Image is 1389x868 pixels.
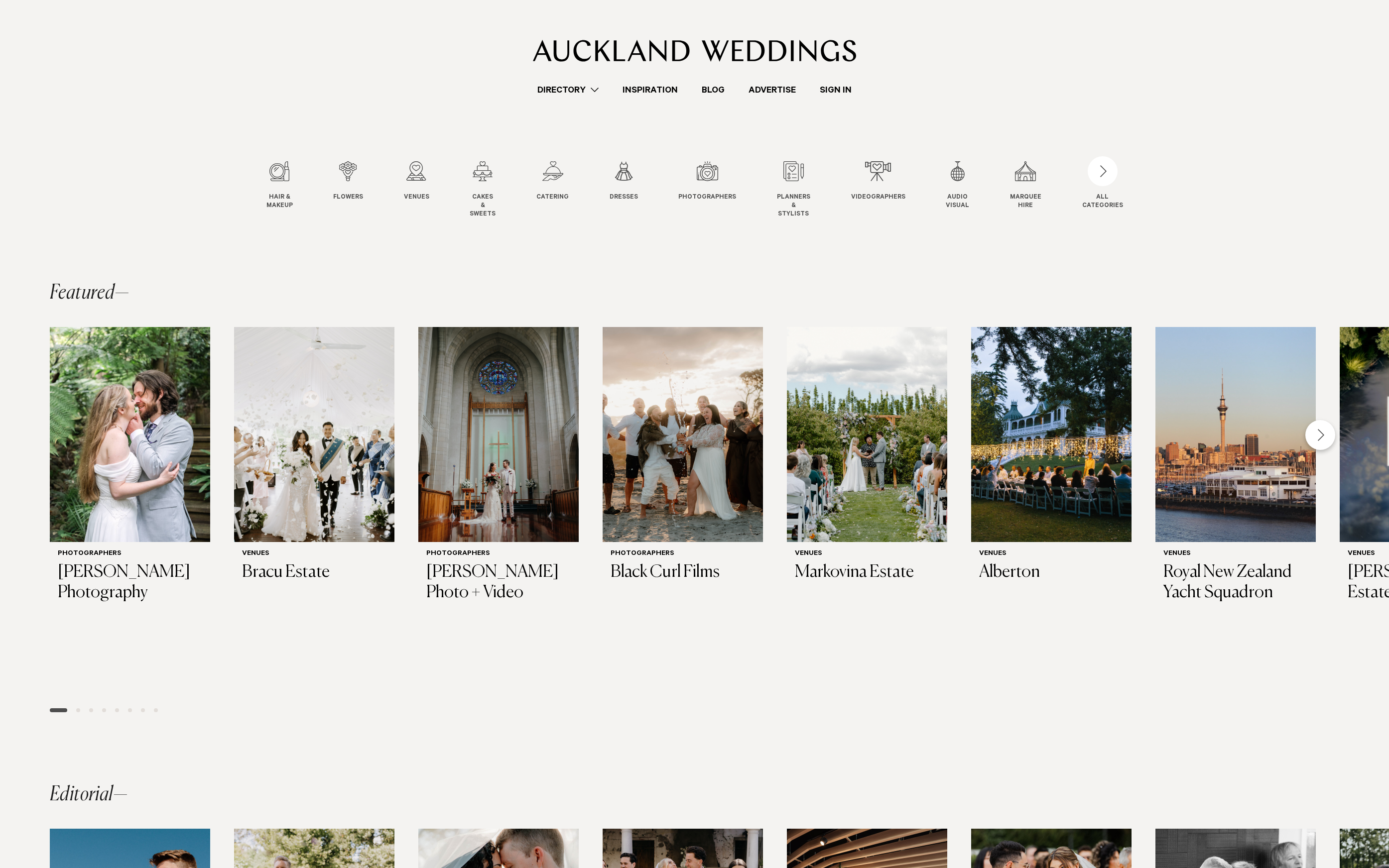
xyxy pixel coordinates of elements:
[50,283,129,303] h2: Featured
[610,194,638,202] span: Dresses
[1010,194,1041,211] span: Marquee Hire
[242,550,386,558] h6: Venues
[50,327,210,692] swiper-slide: 1 / 28
[470,161,496,218] a: Cakes & Sweets
[610,161,658,218] swiper-slide: 6 / 12
[418,327,579,611] a: Auckland Weddings Photographers | Chris Turner Photo + Video Photographers [PERSON_NAME] Photo + ...
[678,194,736,202] span: Photographers
[1155,327,1316,542] img: Auckland Weddings Venues | Royal New Zealand Yacht Squadron
[678,161,736,202] a: Photographers
[333,194,363,202] span: Flowers
[971,327,1132,542] img: Fairy lights wedding reception
[58,550,202,558] h6: Photographers
[737,83,808,97] a: Advertise
[234,327,394,542] img: Auckland Weddings Venues | Bracu Estate
[611,550,755,558] h6: Photographers
[404,161,449,218] swiper-slide: 3 / 12
[610,161,638,202] a: Dresses
[404,161,429,202] a: Venues
[536,161,569,202] a: Catering
[946,194,969,211] span: Audio Visual
[946,161,969,211] a: Audio Visual
[426,562,571,603] h3: [PERSON_NAME] Photo + Video
[678,161,756,218] swiper-slide: 7 / 12
[333,161,363,202] a: Flowers
[946,161,989,218] swiper-slide: 10 / 12
[50,785,127,805] h2: Editorial
[426,550,571,558] h6: Photographers
[234,327,394,692] swiper-slide: 2 / 28
[1010,161,1061,218] swiper-slide: 11 / 12
[851,161,905,202] a: Videographers
[777,161,830,218] swiper-slide: 8 / 12
[603,327,763,542] img: Auckland Weddings Photographers | Black Curl Films
[611,83,690,97] a: Inspiration
[266,161,293,211] a: Hair & Makeup
[787,327,947,692] swiper-slide: 5 / 28
[242,562,386,583] h3: Bracu Estate
[533,40,856,62] img: Auckland Weddings Logo
[50,327,210,542] img: Auckland Weddings Photographers | Trang Dong Photography
[787,327,947,591] a: Ceremony styling at Markovina Estate Venues Markovina Estate
[979,562,1124,583] h3: Alberton
[1010,161,1041,211] a: Marquee Hire
[536,194,569,202] span: Catering
[851,194,905,202] span: Videographers
[979,550,1124,558] h6: Venues
[1082,194,1123,211] div: ALL CATEGORIES
[470,161,515,218] swiper-slide: 4 / 12
[690,83,737,97] a: Blog
[1163,550,1308,558] h6: Venues
[603,327,763,692] swiper-slide: 4 / 28
[971,327,1132,591] a: Fairy lights wedding reception Venues Alberton
[777,161,810,218] a: Planners & Stylists
[787,327,947,542] img: Ceremony styling at Markovina Estate
[536,161,589,218] swiper-slide: 5 / 12
[50,327,210,611] a: Auckland Weddings Photographers | Trang Dong Photography Photographers [PERSON_NAME] Photography
[418,327,579,692] swiper-slide: 3 / 28
[603,327,763,591] a: Auckland Weddings Photographers | Black Curl Films Photographers Black Curl Films
[795,562,939,583] h3: Markovina Estate
[333,161,383,218] swiper-slide: 2 / 12
[234,327,394,591] a: Auckland Weddings Venues | Bracu Estate Venues Bracu Estate
[851,161,925,218] swiper-slide: 9 / 12
[58,562,202,603] h3: [PERSON_NAME] Photography
[1163,562,1308,603] h3: Royal New Zealand Yacht Squadron
[808,83,864,97] a: Sign In
[1155,327,1316,692] swiper-slide: 7 / 28
[470,194,496,218] span: Cakes & Sweets
[266,194,293,211] span: Hair & Makeup
[1155,327,1316,611] a: Auckland Weddings Venues | Royal New Zealand Yacht Squadron Venues Royal New Zealand Yacht Squadron
[404,194,429,202] span: Venues
[418,327,579,542] img: Auckland Weddings Photographers | Chris Turner Photo + Video
[777,194,810,218] span: Planners & Stylists
[971,327,1132,692] swiper-slide: 6 / 28
[611,562,755,583] h3: Black Curl Films
[266,161,313,218] swiper-slide: 1 / 12
[525,83,611,97] a: Directory
[795,550,939,558] h6: Venues
[1082,161,1123,208] button: ALLCATEGORIES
